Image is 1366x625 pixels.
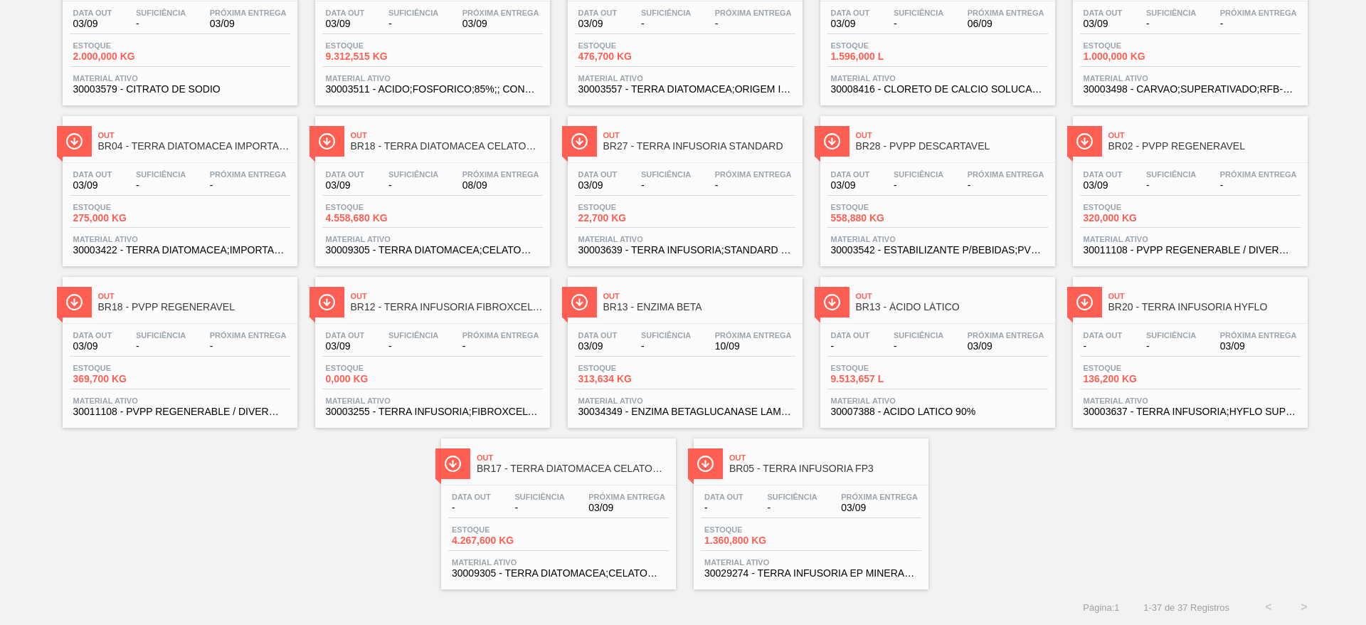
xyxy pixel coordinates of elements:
span: 03/09 [578,341,618,352]
span: Suficiência [388,331,438,340]
span: Data out [1084,9,1123,17]
span: 30009305 - TERRA DIATOMACEA;CELATOM FW14 [452,568,665,579]
span: Material ativo [73,74,287,83]
span: 03/09 [326,180,365,191]
span: 9.312,515 KG [326,51,425,62]
span: - [1220,180,1297,191]
span: BR04 - TERRA DIATOMACEA IMPORTADA 24KG [98,141,290,152]
span: Estoque [326,203,425,211]
span: BR20 - TERRA INFUSORIA HYFLO [1108,302,1301,312]
span: - [894,341,943,352]
span: Material ativo [831,74,1044,83]
a: ÍconeOutBR28 - PVPP DESCARTAVELData out03/09Suficiência-Próxima Entrega-Estoque558,880 KGMaterial... [810,105,1062,267]
span: 30034349 - ENZIMA BETAGLUCANASE LAMINEX 5G [578,406,792,417]
a: ÍconeOutBR05 - TERRA INFUSORIA FP3Data out-Suficiência-Próxima Entrega03/09Estoque1.360,800 KGMat... [683,428,936,589]
span: 03/09 [1084,180,1123,191]
span: 275,000 KG [73,213,173,224]
span: 30003639 - TERRA INFUSORIA;STANDARD SUPER CEL [578,245,792,256]
span: Data out [1084,331,1123,340]
span: Data out [73,331,112,340]
span: Estoque [73,41,173,50]
span: Suficiência [767,493,817,501]
a: ÍconeOutBR13 - ENZIMA BETAData out03/09Suficiência-Próxima Entrega10/09Estoque313,634 KGMaterial ... [557,266,810,428]
span: - [641,180,691,191]
span: - [210,341,287,352]
span: Próxima Entrega [210,9,287,17]
span: 03/09 [968,341,1044,352]
span: 1.360,800 KG [704,535,804,546]
span: Material ativo [326,235,539,243]
a: ÍconeOutBR12 - TERRA INFUSORIA FIBROXCEL 10Data out03/09Suficiência-Próxima Entrega-Estoque0,000 ... [305,266,557,428]
span: - [641,19,691,29]
span: - [894,19,943,29]
span: Out [603,131,795,140]
a: ÍconeOutBR13 - ÁCIDO LÁTICOData out-Suficiência-Próxima Entrega03/09Estoque9.513,657 LMaterial at... [810,266,1062,428]
span: Suficiência [514,493,564,501]
img: Ícone [65,293,83,311]
span: 06/09 [968,19,1044,29]
img: Ícone [318,293,336,311]
span: BR13 - ÁCIDO LÁTICO [856,302,1048,312]
span: Out [729,453,921,462]
span: Material ativo [578,235,792,243]
a: ÍconeOutBR20 - TERRA INFUSORIA HYFLOData out-Suficiência-Próxima Entrega03/09Estoque136,200 KGMat... [1062,266,1315,428]
span: 30003542 - ESTABILIZANTE P/BEBIDAS;PVPP [831,245,1044,256]
span: Material ativo [1084,235,1297,243]
span: 03/09 [831,19,870,29]
span: - [462,341,539,352]
a: ÍconeOutBR18 - PVPP REGENERAVELData out03/09Suficiência-Próxima Entrega-Estoque369,700 KGMaterial... [52,266,305,428]
span: - [388,19,438,29]
span: 1.596,000 L [831,51,931,62]
span: Estoque [326,364,425,372]
span: Data out [831,9,870,17]
span: Data out [326,331,365,340]
span: Próxima Entrega [1220,9,1297,17]
span: - [1084,341,1123,352]
span: Suficiência [136,331,186,340]
span: Suficiência [1146,9,1196,17]
span: 476,700 KG [578,51,678,62]
span: Estoque [831,203,931,211]
span: BR13 - ENZIMA BETA [603,302,795,312]
span: - [1146,180,1196,191]
span: Próxima Entrega [1220,331,1297,340]
span: Estoque [326,41,425,50]
span: Data out [578,331,618,340]
span: Próxima Entrega [588,493,665,501]
span: Suficiência [136,9,186,17]
span: 1.000,000 KG [1084,51,1183,62]
span: 558,880 KG [831,213,931,224]
span: - [704,503,743,513]
span: Próxima Entrega [715,331,792,340]
span: 03/09 [73,19,112,29]
span: Suficiência [894,331,943,340]
span: 03/09 [210,19,287,29]
span: 30008416 - CLORETO DE CALCIO SOLUCAO 40% [831,84,1044,95]
span: - [388,341,438,352]
span: Próxima Entrega [968,9,1044,17]
a: ÍconeOutBR17 - TERRA DIATOMACEA CELATOM FW14Data out-Suficiência-Próxima Entrega03/09Estoque4.267... [430,428,683,589]
span: Página : 1 [1083,602,1119,613]
span: - [968,180,1044,191]
span: BR02 - PVPP REGENERAVEL [1108,141,1301,152]
span: 30003255 - TERRA INFUSORIA;FIBROXCEL 10;; [326,406,539,417]
span: Out [477,453,669,462]
span: BR28 - PVPP DESCARTAVEL [856,141,1048,152]
span: - [1146,341,1196,352]
span: - [388,180,438,191]
span: 22,700 KG [578,213,678,224]
span: Suficiência [136,170,186,179]
span: 0,000 KG [326,374,425,384]
span: Data out [578,9,618,17]
span: Data out [452,493,491,501]
span: Próxima Entrega [210,170,287,179]
a: ÍconeOutBR18 - TERRA DIATOMACEA CELATOM FW14Data out03/09Suficiência-Próxima Entrega08/09Estoque4... [305,105,557,267]
img: Ícone [318,132,336,150]
span: 03/09 [578,180,618,191]
span: - [1220,19,1297,29]
span: Data out [831,331,870,340]
span: Estoque [578,203,678,211]
img: Ícone [823,293,841,311]
span: Estoque [578,41,678,50]
span: Material ativo [1084,74,1297,83]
